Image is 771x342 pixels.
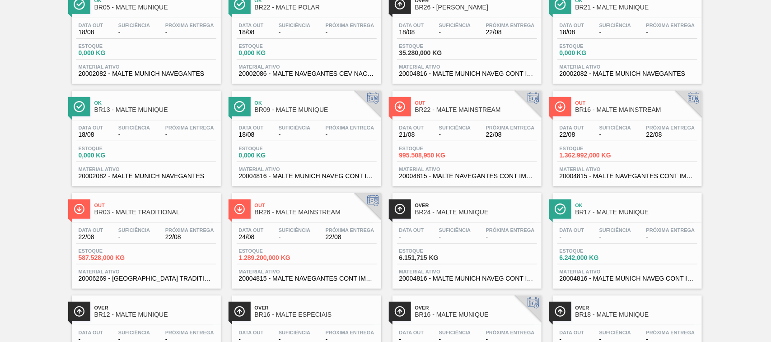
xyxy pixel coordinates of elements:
[94,100,216,106] span: Ok
[560,43,623,49] span: Estoque
[575,203,697,208] span: Ok
[165,330,214,335] span: Próxima Entrega
[575,305,697,310] span: Over
[560,50,623,56] span: 0,000 KG
[399,173,535,180] span: 20004815 - MALTE NAVEGANTES CONT IMPORT SUP 40%
[415,106,537,113] span: BR22 - MALTE MAINSTREAM
[255,4,377,11] span: BR22 - MALTE POLAR
[74,203,85,215] img: Ícone
[239,152,302,159] span: 0,000 KG
[79,275,214,282] span: 20006269 - MALTA TRADITIONAL MUSA
[599,227,631,233] span: Suficiência
[326,125,374,130] span: Próxima Entrega
[546,186,706,289] a: ÍconeOkBR17 - MALTE MUNIQUEData out-Suficiência-Próxima Entrega-Estoque6.242,000 KGMaterial ativo...
[326,234,374,240] span: 22/08
[239,269,374,274] span: Material ativo
[74,306,85,317] img: Ícone
[255,209,377,216] span: BR26 - MALTE MAINSTREAM
[94,203,216,208] span: Out
[239,227,264,233] span: Data out
[486,23,535,28] span: Próxima Entrega
[234,203,245,215] img: Ícone
[239,29,264,36] span: 18/08
[399,125,424,130] span: Data out
[399,152,463,159] span: 995.508,950 KG
[560,64,695,69] span: Material ativo
[239,131,264,138] span: 18/08
[165,227,214,233] span: Próxima Entrega
[546,84,706,186] a: ÍconeOutBR16 - MALTE MAINSTREAMData out22/08Suficiência-Próxima Entrega22/08Estoque1.362.992,000 ...
[399,166,535,172] span: Material ativo
[255,305,377,310] span: Over
[118,125,150,130] span: Suficiência
[239,173,374,180] span: 20004816 - MALTE MUNICH NAVEG CONT IMPORT SUP 40%
[599,23,631,28] span: Suficiência
[239,125,264,130] span: Data out
[239,248,302,254] span: Estoque
[326,227,374,233] span: Próxima Entrega
[399,234,424,240] span: -
[279,330,310,335] span: Suficiência
[118,330,150,335] span: Suficiência
[255,106,377,113] span: BR09 - MALTE MUNIQUE
[94,4,216,11] span: BR05 - MALTE MUNIQUE
[415,209,537,216] span: BR24 - MALTE MUNIQUE
[415,305,537,310] span: Over
[439,23,471,28] span: Suficiência
[79,146,142,151] span: Estoque
[94,209,216,216] span: BR03 - MALTE TRADITIONAL
[646,330,695,335] span: Próxima Entrega
[79,330,103,335] span: Data out
[239,254,302,261] span: 1.289.200,000 KG
[239,23,264,28] span: Data out
[575,209,697,216] span: BR17 - MALTE MUNIQUE
[234,306,245,317] img: Ícone
[486,131,535,138] span: 22/08
[79,50,142,56] span: 0,000 KG
[118,131,150,138] span: -
[79,131,103,138] span: 18/08
[239,50,302,56] span: 0,000 KG
[79,43,142,49] span: Estoque
[94,106,216,113] span: BR13 - MALTE MUNIQUE
[486,227,535,233] span: Próxima Entrega
[560,269,695,274] span: Material ativo
[399,254,463,261] span: 6.151,715 KG
[560,131,584,138] span: 22/08
[326,29,374,36] span: -
[599,330,631,335] span: Suficiência
[415,311,537,318] span: BR16 - MALTE MUNIQUE
[386,186,546,289] a: ÍconeOverBR24 - MALTE MUNIQUEData out-Suficiência-Próxima Entrega-Estoque6.151,715 KGMaterial ati...
[560,254,623,261] span: 6.242,000 KG
[560,234,584,240] span: -
[439,29,471,36] span: -
[575,100,697,106] span: Out
[239,70,374,77] span: 20002086 - MALTE NAVEGANTES CEV NACIONAL
[255,311,377,318] span: BR16 - MALTE ESPECIAIS
[399,146,463,151] span: Estoque
[79,23,103,28] span: Data out
[279,131,310,138] span: -
[599,125,631,130] span: Suficiência
[486,29,535,36] span: 22/08
[79,29,103,36] span: 18/08
[399,269,535,274] span: Material ativo
[560,173,695,180] span: 20004815 - MALTE NAVEGANTES CONT IMPORT SUP 40%
[239,166,374,172] span: Material ativo
[575,311,697,318] span: BR18 - MALTE MUNIQUE
[439,227,471,233] span: Suficiência
[646,125,695,130] span: Próxima Entrega
[79,173,214,180] span: 20002082 - MALTE MUNICH NAVEGANTES
[79,152,142,159] span: 0,000 KG
[646,234,695,240] span: -
[79,248,142,254] span: Estoque
[646,23,695,28] span: Próxima Entrega
[255,100,377,106] span: Ok
[399,275,535,282] span: 20004816 - MALTE MUNICH NAVEG CONT IMPORT SUP 40%
[239,43,302,49] span: Estoque
[65,84,225,186] a: ÍconeOkBR13 - MALTE MUNIQUEData out18/08Suficiência-Próxima Entrega-Estoque0,000 KGMaterial ativo...
[394,306,406,317] img: Ícone
[439,125,471,130] span: Suficiência
[555,306,566,317] img: Ícone
[255,203,377,208] span: Out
